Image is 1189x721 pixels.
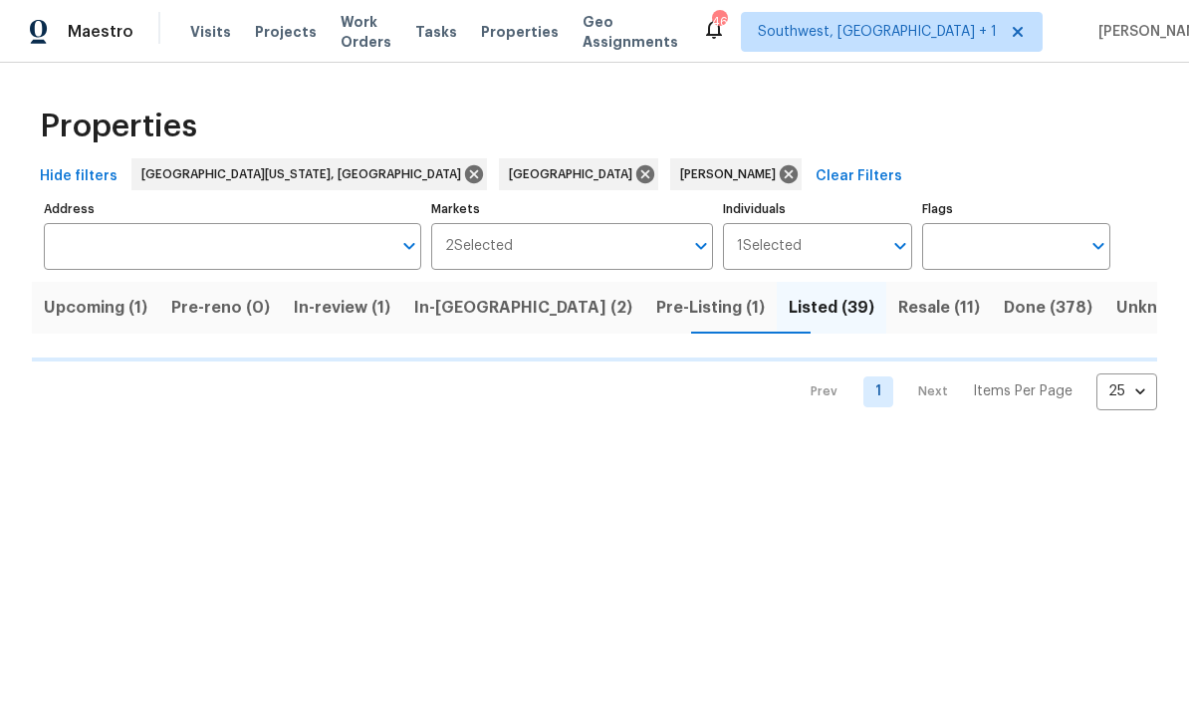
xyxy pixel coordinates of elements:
span: Southwest, [GEOGRAPHIC_DATA] + 1 [758,22,997,42]
span: 2 Selected [445,238,513,255]
div: [PERSON_NAME] [670,158,802,190]
div: [GEOGRAPHIC_DATA][US_STATE], [GEOGRAPHIC_DATA] [131,158,487,190]
a: Goto page 1 [863,376,893,407]
nav: Pagination Navigation [792,373,1157,410]
button: Hide filters [32,158,125,195]
span: Geo Assignments [583,12,678,52]
span: Pre-Listing (1) [656,294,765,322]
span: Pre-reno (0) [171,294,270,322]
label: Markets [431,203,714,215]
span: [PERSON_NAME] [680,164,784,184]
span: Properties [40,117,197,136]
span: Properties [481,22,559,42]
span: Upcoming (1) [44,294,147,322]
span: [GEOGRAPHIC_DATA][US_STATE], [GEOGRAPHIC_DATA] [141,164,469,184]
button: Open [1084,232,1112,260]
label: Individuals [723,203,911,215]
label: Flags [922,203,1110,215]
span: Visits [190,22,231,42]
button: Clear Filters [808,158,910,195]
span: Projects [255,22,317,42]
button: Open [687,232,715,260]
div: 46 [712,12,726,32]
span: Tasks [415,25,457,39]
span: Maestro [68,22,133,42]
span: Listed (39) [789,294,874,322]
span: Done (378) [1004,294,1092,322]
div: 25 [1096,365,1157,417]
span: Work Orders [341,12,391,52]
button: Open [886,232,914,260]
p: Items Per Page [973,381,1072,401]
label: Address [44,203,421,215]
span: 1 Selected [737,238,802,255]
span: In-[GEOGRAPHIC_DATA] (2) [414,294,632,322]
div: [GEOGRAPHIC_DATA] [499,158,658,190]
span: [GEOGRAPHIC_DATA] [509,164,640,184]
span: Resale (11) [898,294,980,322]
span: In-review (1) [294,294,390,322]
button: Open [395,232,423,260]
span: Clear Filters [816,164,902,189]
span: Hide filters [40,164,118,189]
